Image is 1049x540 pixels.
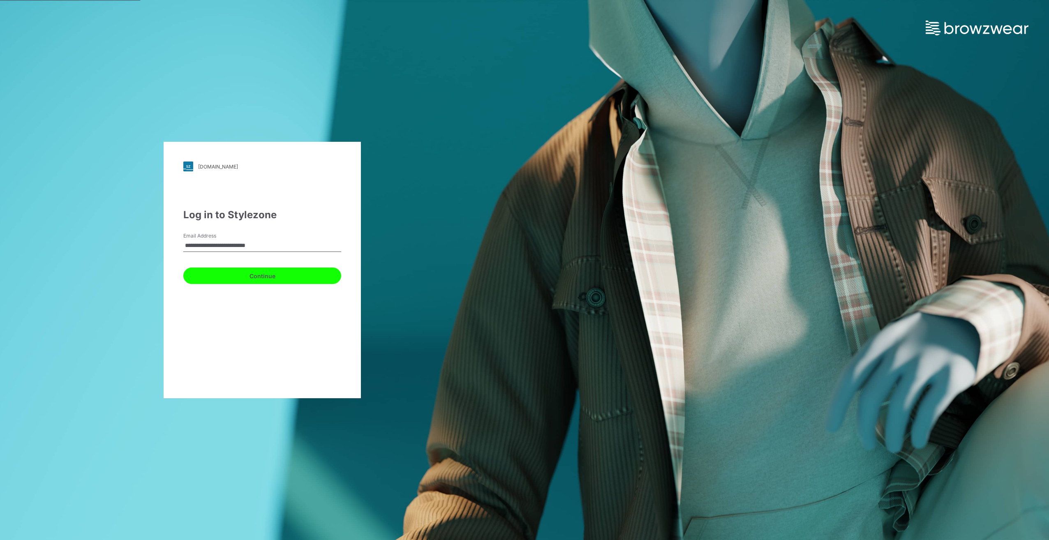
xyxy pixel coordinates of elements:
[183,162,193,171] img: svg+xml;base64,PHN2ZyB3aWR0aD0iMjgiIGhlaWdodD0iMjgiIHZpZXdCb3g9IjAgMCAyOCAyOCIgZmlsbD0ibm9uZSIgeG...
[183,268,341,284] button: Continue
[926,21,1028,35] img: browzwear-logo.73288ffb.svg
[183,208,341,222] div: Log in to Stylezone
[183,162,341,171] a: [DOMAIN_NAME]
[198,164,238,170] div: [DOMAIN_NAME]
[183,232,241,240] label: Email Address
